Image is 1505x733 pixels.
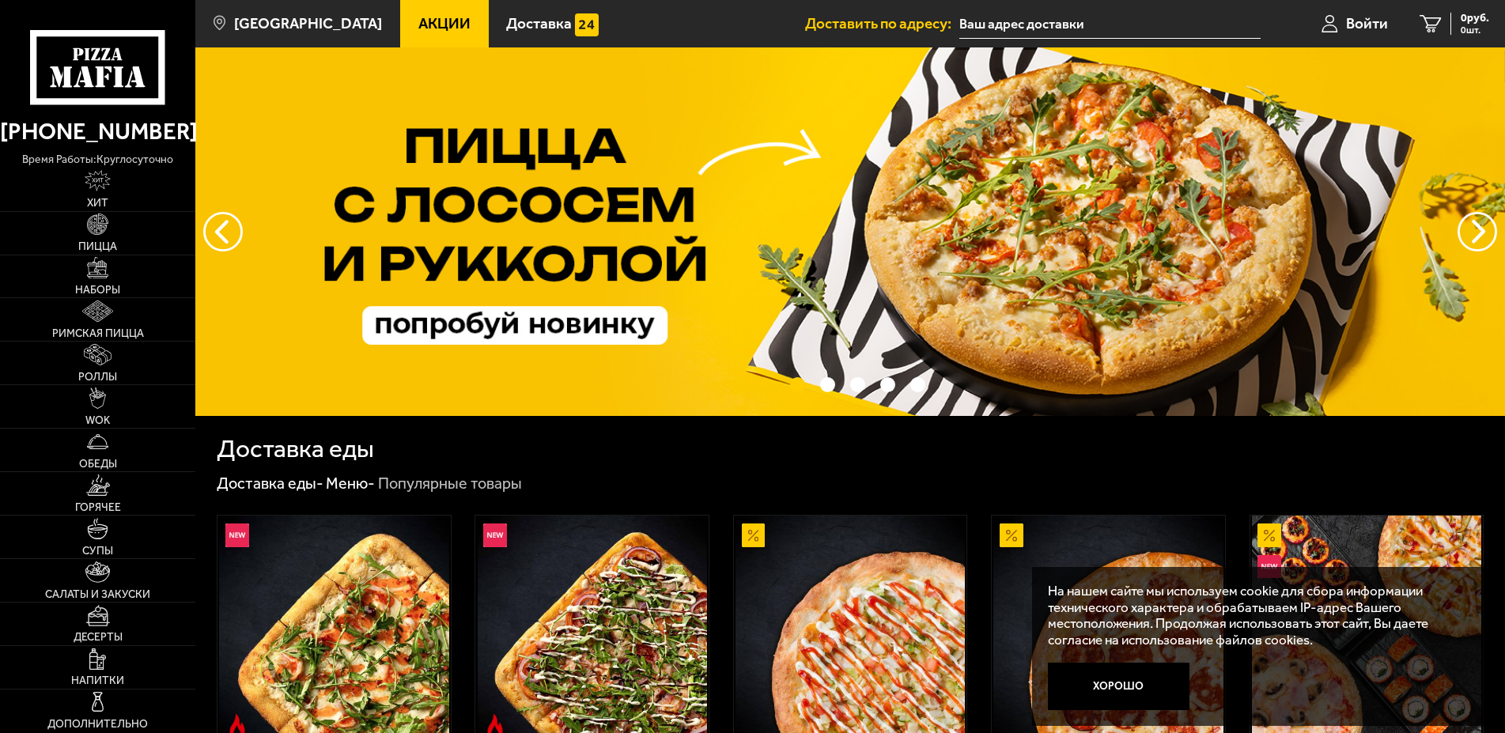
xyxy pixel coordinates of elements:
span: Доставка [506,16,572,31]
span: Напитки [71,675,124,686]
img: Новинка [225,523,249,547]
button: точки переключения [880,377,895,392]
span: Супы [82,546,113,557]
span: Десерты [74,632,123,643]
span: Роллы [78,372,117,383]
span: Хит [87,198,108,209]
span: Пицца [78,241,117,252]
button: следующий [203,212,243,251]
h1: Доставка еды [217,436,374,462]
span: Наборы [75,285,120,296]
img: 15daf4d41897b9f0e9f617042186c801.svg [575,13,599,37]
img: Новинка [1257,555,1281,579]
button: точки переключения [850,377,865,392]
button: точки переключения [790,377,805,392]
span: [GEOGRAPHIC_DATA] [234,16,382,31]
span: 0 руб. [1461,13,1489,24]
span: WOK [85,415,110,426]
span: Доставить по адресу: [805,16,959,31]
img: Акционный [1257,523,1281,547]
div: Популярные товары [378,474,522,494]
span: 0 шт. [1461,25,1489,35]
img: Новинка [483,523,507,547]
p: На нашем сайте мы используем cookie для сбора информации технического характера и обрабатываем IP... [1048,583,1458,648]
span: Салаты и закуски [45,589,150,600]
a: Меню- [326,474,375,493]
span: Горячее [75,502,121,513]
span: Акции [418,16,471,31]
a: Доставка еды- [217,474,323,493]
button: предыдущий [1458,212,1497,251]
button: точки переключения [910,377,925,392]
img: Акционный [1000,523,1023,547]
input: Ваш адрес доставки [959,9,1261,39]
button: точки переключения [820,377,835,392]
span: Римская пицца [52,328,144,339]
img: Акционный [742,523,766,547]
span: Войти [1346,16,1388,31]
span: Обеды [79,459,117,470]
span: Дополнительно [47,719,148,730]
button: Хорошо [1048,663,1189,709]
